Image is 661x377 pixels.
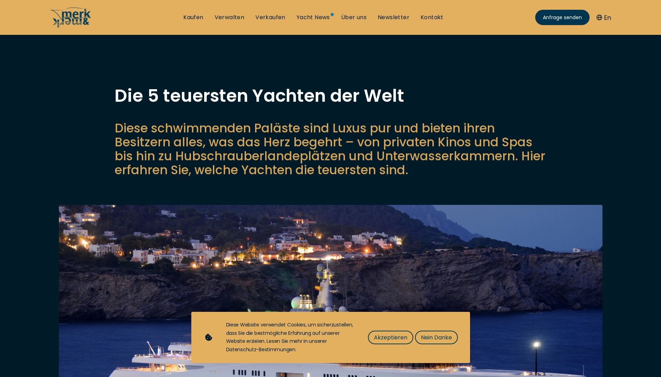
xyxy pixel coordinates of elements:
[543,14,582,21] span: Anfrage senden
[215,14,245,21] a: Verwalten
[597,13,611,22] button: En
[183,14,203,21] a: Kaufen
[115,121,547,177] p: Diese schwimmenden Paläste sind Luxus pur und bieten ihren Besitzern alles, was das Herz begehrt ...
[226,346,295,353] a: Datenschutz-Bestimmungen
[535,10,590,25] a: Anfrage senden
[341,14,367,21] a: Über uns
[226,321,354,354] div: Diese Website verwendet Cookies, um sicherzustellen, dass Sie die bestmögliche Erfahrung auf unse...
[421,14,444,21] a: Kontakt
[415,331,458,344] button: Nein Danke
[374,333,407,342] span: Akzeptieren
[115,87,547,105] h1: Die 5 teuersten Yachten der Welt
[368,331,413,344] button: Akzeptieren
[255,14,285,21] a: Verkaufen
[378,14,409,21] a: Newsletter
[297,14,330,21] a: Yacht News
[421,333,452,342] span: Nein Danke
